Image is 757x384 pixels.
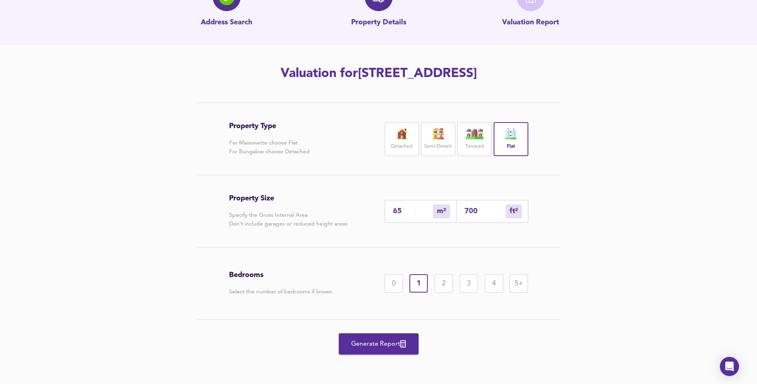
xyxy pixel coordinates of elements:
[501,128,521,139] img: flat-icon
[229,287,332,296] p: Select the number of bedrooms if known
[506,204,522,218] div: m²
[392,128,412,139] img: house-icon
[385,274,403,293] div: 0
[464,128,484,139] img: house-icon
[385,122,419,156] div: Detached
[424,142,452,152] label: Semi-Detach
[435,274,453,293] div: 2
[229,122,310,131] h3: Property Type
[502,18,559,28] p: Valuation Report
[433,204,450,218] div: m²
[464,207,506,215] input: Sqft
[391,142,412,152] label: Detached
[339,333,419,354] button: Generate Report
[485,274,503,293] div: 4
[229,271,332,279] h3: Bedrooms
[153,65,605,83] h2: Valuation for [STREET_ADDRESS]
[393,207,433,215] input: Enter sqm
[510,274,528,293] div: 5+
[409,274,428,293] div: 1
[421,122,455,156] div: Semi-Detach
[229,194,348,203] h3: Property Size
[494,122,528,156] div: Flat
[465,142,484,152] label: Terraced
[507,142,515,152] label: Flat
[457,122,492,156] div: Terraced
[229,211,348,228] p: Specify the Gross Internal Area Don't include garages or reduced height areas
[201,18,252,28] p: Address Search
[229,139,310,156] p: For Maisonette choose Flat For Bungalow choose Detached
[460,274,478,293] div: 3
[351,18,406,28] p: Property Details
[720,357,739,376] div: Open Intercom Messenger
[428,128,448,139] img: house-icon
[347,338,411,350] span: Generate Report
